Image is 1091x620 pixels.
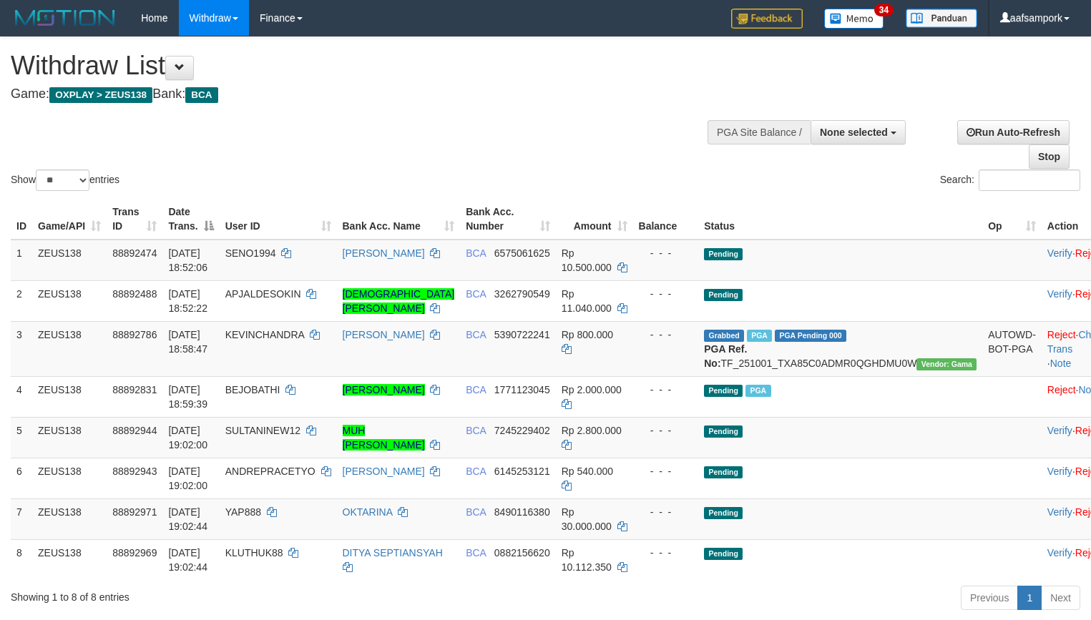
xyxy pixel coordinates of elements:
div: - - - [639,505,693,519]
span: BCA [466,288,486,300]
th: ID [11,199,32,240]
a: Verify [1047,247,1072,259]
span: SULTANINEW12 [225,425,300,436]
span: [DATE] 19:02:00 [168,466,207,491]
span: 88892969 [112,547,157,559]
span: Pending [704,289,743,301]
span: Copy 3262790549 to clipboard [494,288,550,300]
a: [PERSON_NAME] [343,466,425,477]
span: 88892943 [112,466,157,477]
h1: Withdraw List [11,51,713,80]
td: 6 [11,458,32,498]
th: Bank Acc. Name: activate to sort column ascending [337,199,461,240]
span: Marked by aafnoeunsreypich [745,385,770,397]
a: [DEMOGRAPHIC_DATA][PERSON_NAME] [343,288,455,314]
span: BCA [466,547,486,559]
b: PGA Ref. No: [704,343,747,369]
span: Grabbed [704,330,744,342]
span: Rp 10.112.350 [562,547,612,573]
a: Verify [1047,425,1072,436]
a: Previous [961,586,1018,610]
a: Verify [1047,466,1072,477]
div: Showing 1 to 8 of 8 entries [11,584,444,604]
span: 88892944 [112,425,157,436]
td: ZEUS138 [32,498,107,539]
td: ZEUS138 [32,321,107,376]
span: 88892786 [112,329,157,340]
span: Vendor URL: https://trx31.1velocity.biz [916,358,977,370]
td: 8 [11,539,32,580]
a: Reject [1047,384,1076,395]
span: 88892971 [112,506,157,518]
span: Marked by aafnoeunsreypich [747,330,772,342]
th: Trans ID: activate to sort column ascending [107,199,162,240]
a: Verify [1047,288,1072,300]
span: Copy 8490116380 to clipboard [494,506,550,518]
td: ZEUS138 [32,539,107,580]
span: [DATE] 18:52:06 [168,247,207,273]
span: Pending [704,466,743,478]
td: ZEUS138 [32,458,107,498]
span: SENO1994 [225,247,276,259]
span: Pending [704,248,743,260]
span: 34 [874,4,894,16]
span: BCA [466,466,486,477]
a: DITYA SEPTIANSYAH [343,547,443,559]
a: [PERSON_NAME] [343,329,425,340]
span: Rp 800.000 [562,329,613,340]
td: 4 [11,376,32,417]
td: ZEUS138 [32,376,107,417]
span: [DATE] 18:59:39 [168,384,207,410]
a: Run Auto-Refresh [957,120,1070,144]
a: 1 [1017,586,1042,610]
a: [PERSON_NAME] [343,384,425,395]
td: TF_251001_TXA85C0ADMR0QGHDMU0W [698,321,982,376]
span: Rp 10.500.000 [562,247,612,273]
a: [PERSON_NAME] [343,247,425,259]
span: APJALDESOKIN [225,288,301,300]
td: 1 [11,240,32,281]
span: BCA [466,506,486,518]
a: Verify [1047,506,1072,518]
span: [DATE] 18:58:47 [168,329,207,355]
span: Rp 540.000 [562,466,613,477]
span: Rp 11.040.000 [562,288,612,314]
span: BEJOBATHI [225,384,280,395]
span: Copy 6145253121 to clipboard [494,466,550,477]
span: 88892474 [112,247,157,259]
button: None selected [811,120,906,144]
label: Search: [940,169,1080,191]
div: - - - [639,287,693,301]
a: Next [1041,586,1080,610]
th: Balance [633,199,699,240]
span: None selected [820,127,888,138]
div: - - - [639,423,693,438]
span: [DATE] 18:52:22 [168,288,207,314]
span: Pending [704,507,743,519]
span: Rp 30.000.000 [562,506,612,532]
span: BCA [185,87,217,103]
td: 5 [11,417,32,458]
th: Amount: activate to sort column ascending [556,199,633,240]
td: ZEUS138 [32,240,107,281]
label: Show entries [11,169,119,191]
th: Op: activate to sort column ascending [982,199,1042,240]
a: Verify [1047,547,1072,559]
th: Game/API: activate to sort column ascending [32,199,107,240]
a: Reject [1047,329,1076,340]
td: 2 [11,280,32,321]
span: [DATE] 19:02:44 [168,506,207,532]
span: [DATE] 19:02:00 [168,425,207,451]
td: 7 [11,498,32,539]
span: KEVINCHANDRA [225,329,304,340]
span: ANDREPRACETYO [225,466,315,477]
span: BCA [466,247,486,259]
span: Copy 7245229402 to clipboard [494,425,550,436]
th: User ID: activate to sort column ascending [220,199,337,240]
span: Rp 2.800.000 [562,425,622,436]
a: MUH [PERSON_NAME] [343,425,425,451]
span: BCA [466,329,486,340]
span: Copy 5390722241 to clipboard [494,329,550,340]
th: Date Trans.: activate to sort column descending [162,199,219,240]
span: BCA [466,425,486,436]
